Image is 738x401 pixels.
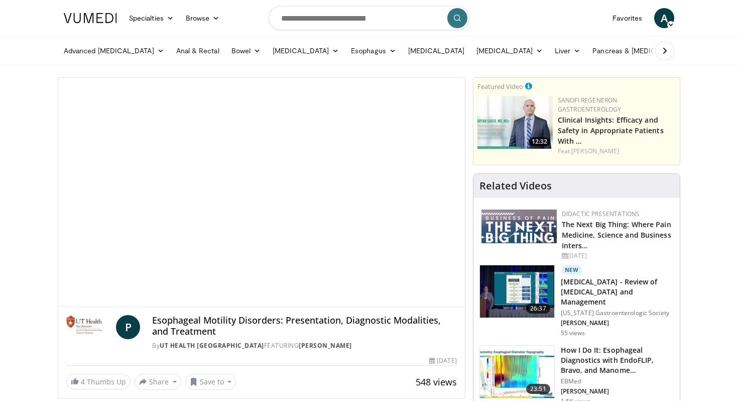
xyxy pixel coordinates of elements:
a: Favorites [606,8,648,28]
p: [PERSON_NAME] [561,387,674,395]
a: The Next Big Thing: Where Pain Medicine, Science and Business Inters… [562,220,671,250]
div: [DATE] [562,251,672,260]
span: 23:51 [526,384,550,394]
p: 55 views [561,329,585,337]
a: [PERSON_NAME] [299,341,352,350]
a: Liver [549,41,586,61]
a: 26:37 New [MEDICAL_DATA] - Review of [MEDICAL_DATA] and Management [US_STATE] Gastroenterologic S... [479,265,674,337]
a: [MEDICAL_DATA] [470,41,549,61]
img: VuMedi Logo [64,13,117,23]
div: Didactic Presentations [562,210,672,219]
button: Share [135,374,181,390]
video-js: Video Player [58,78,465,307]
img: 44f54e11-6613-45d7-904c-e6fd40030585.png.150x105_q85_autocrop_double_scale_upscale_version-0.2.png [481,210,557,243]
a: 12:32 [477,96,553,149]
span: 548 views [416,376,457,388]
button: Save to [185,374,236,390]
input: Search topics, interventions [269,6,469,30]
a: Sanofi Regeneron Gastroenterology [558,96,622,114]
a: [MEDICAL_DATA] [402,41,470,61]
a: [PERSON_NAME] [571,147,619,155]
a: Anal & Rectal [170,41,225,61]
a: [MEDICAL_DATA] [267,41,345,61]
span: 26:37 [526,304,550,314]
a: A [654,8,674,28]
img: UT Health San Antonio School of Medicine [66,315,112,339]
a: P [116,315,140,339]
a: 4 Thumbs Up [66,374,131,389]
a: Clinical Insights: Efficacy and Safety in Appropriate Patients With … [558,115,664,146]
p: [PERSON_NAME] [561,319,674,327]
a: Pancreas & [MEDICAL_DATA] [586,41,704,61]
div: Feat. [558,147,676,156]
img: bf9ce42c-6823-4735-9d6f-bc9dbebbcf2c.png.150x105_q85_crop-smart_upscale.jpg [477,96,553,149]
a: Esophagus [345,41,402,61]
a: Advanced [MEDICAL_DATA] [58,41,170,61]
img: d4930d7a-666d-484e-bb59-df7511b53477.150x105_q85_crop-smart_upscale.jpg [480,265,554,318]
img: 6cc64d0b-951f-4eb1-ade2-d6a05eaa5f98.150x105_q85_crop-smart_upscale.jpg [480,346,554,398]
small: Featured Video [477,82,523,91]
h3: How I Do It: Esophageal Diagnostics with EndoFLIP, Bravo, and Manome… [561,345,674,375]
div: [DATE] [429,356,456,365]
p: [US_STATE] Gastroenterologic Society [561,309,674,317]
div: By FEATURING [152,341,456,350]
h4: Esophageal Motility Disorders: Presentation, Diagnostic Modalities, and Treatment [152,315,456,337]
span: 12:32 [529,137,550,146]
a: Browse [180,8,226,28]
p: New [561,265,583,275]
h3: [MEDICAL_DATA] - Review of [MEDICAL_DATA] and Management [561,277,674,307]
a: Specialties [123,8,180,28]
a: UT Health [GEOGRAPHIC_DATA] [160,341,264,350]
a: Bowel [225,41,267,61]
h4: Related Videos [479,180,552,192]
span: 4 [81,377,85,386]
p: EBMed [561,377,674,385]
